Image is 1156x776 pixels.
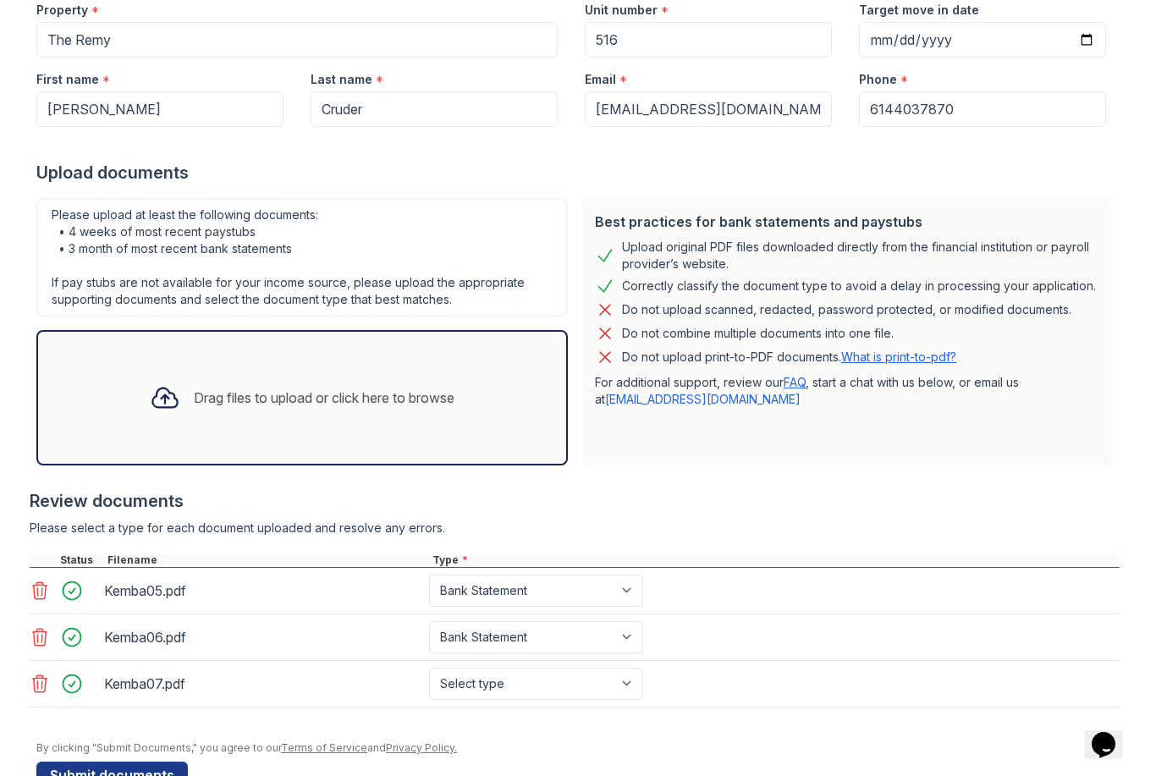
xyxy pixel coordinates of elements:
a: Privacy Policy. [386,741,457,754]
label: Unit number [585,2,658,19]
div: Correctly classify the document type to avoid a delay in processing your application. [622,276,1096,296]
p: For additional support, review our , start a chat with us below, or email us at [595,374,1099,408]
div: By clicking "Submit Documents," you agree to our and [36,741,1120,755]
div: Review documents [30,489,1120,513]
p: Do not upload print-to-PDF documents. [622,349,956,366]
label: First name [36,71,99,88]
div: Kemba06.pdf [104,624,422,651]
a: FAQ [784,375,806,389]
div: Best practices for bank statements and paystubs [595,212,1099,232]
div: Status [57,553,104,567]
label: Email [585,71,616,88]
div: Upload documents [36,161,1120,184]
label: Last name [311,71,372,88]
div: Please upload at least the following documents: • 4 weeks of most recent paystubs • 3 month of mo... [36,198,568,316]
div: Kemba05.pdf [104,577,422,604]
label: Property [36,2,88,19]
div: Please select a type for each document uploaded and resolve any errors. [30,520,1120,537]
div: Kemba07.pdf [104,670,422,697]
label: Phone [859,71,897,88]
div: Upload original PDF files downloaded directly from the financial institution or payroll provider’... [622,239,1099,272]
div: Do not combine multiple documents into one file. [622,323,894,344]
a: [EMAIL_ADDRESS][DOMAIN_NAME] [605,392,801,406]
a: What is print-to-pdf? [841,349,956,364]
div: Filename [104,553,429,567]
div: Type [429,553,1120,567]
a: Terms of Service [281,741,367,754]
div: Do not upload scanned, redacted, password protected, or modified documents. [622,300,1071,320]
iframe: chat widget [1085,708,1139,759]
div: Drag files to upload or click here to browse [194,388,454,408]
label: Target move in date [859,2,979,19]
